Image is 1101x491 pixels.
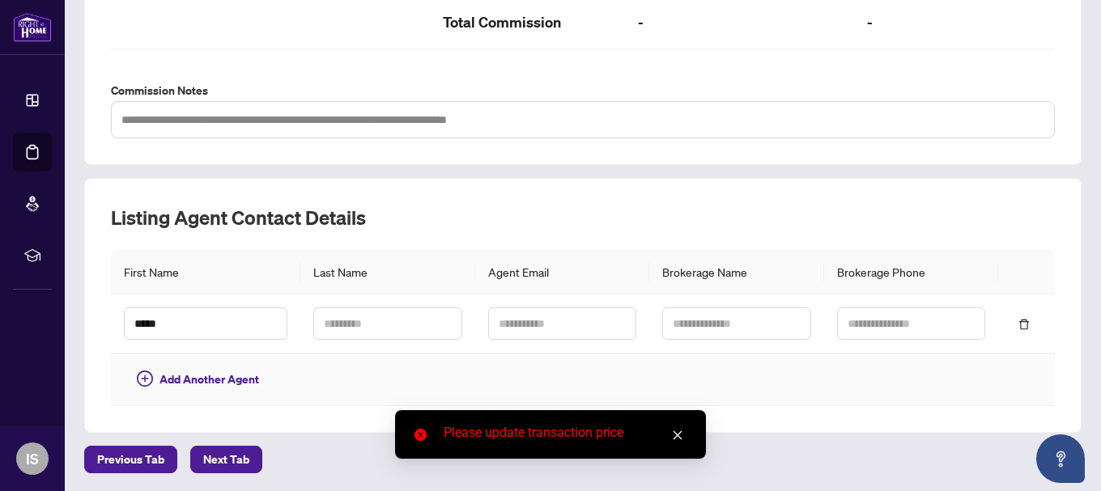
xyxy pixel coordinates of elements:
[1036,434,1085,483] button: Open asap
[26,447,39,470] span: IS
[672,430,683,441] span: close
[414,429,427,441] span: close-circle
[159,370,259,388] span: Add Another Agent
[137,370,153,387] span: plus-circle
[13,12,52,42] img: logo
[443,10,613,36] h2: Total Commission
[124,366,272,392] button: Add Another Agent
[97,447,164,472] span: Previous Tab
[867,10,1007,36] h2: -
[638,10,840,36] h2: -
[203,447,249,472] span: Next Tab
[300,250,475,294] th: Last Name
[475,250,650,294] th: Agent Email
[824,250,999,294] th: Brokerage Phone
[190,446,262,473] button: Next Tab
[111,250,300,294] th: First Name
[84,446,177,473] button: Previous Tab
[649,250,824,294] th: Brokerage Name
[1018,319,1030,330] span: delete
[444,423,687,442] div: Please update transaction price
[111,82,1055,99] label: Commission Notes
[669,426,687,444] a: Close
[111,205,1055,231] h2: Listing Agent Contact Details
